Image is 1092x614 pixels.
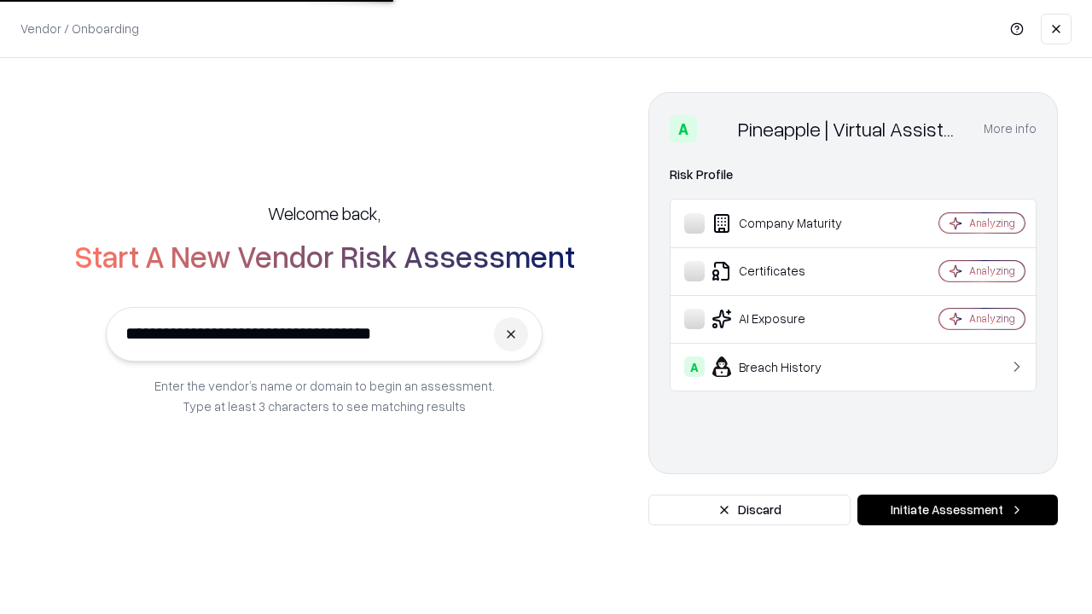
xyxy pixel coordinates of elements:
[684,309,888,329] div: AI Exposure
[20,20,139,38] p: Vendor / Onboarding
[648,495,851,525] button: Discard
[684,213,888,234] div: Company Maturity
[670,115,697,142] div: A
[670,165,1037,185] div: Risk Profile
[969,216,1015,230] div: Analyzing
[738,115,963,142] div: Pineapple | Virtual Assistant Agency
[684,356,705,377] div: A
[857,495,1058,525] button: Initiate Assessment
[74,239,575,273] h2: Start A New Vendor Risk Assessment
[984,113,1037,144] button: More info
[684,261,888,281] div: Certificates
[268,201,380,225] h5: Welcome back,
[969,264,1015,278] div: Analyzing
[154,375,495,416] p: Enter the vendor’s name or domain to begin an assessment. Type at least 3 characters to see match...
[704,115,731,142] img: Pineapple | Virtual Assistant Agency
[969,311,1015,326] div: Analyzing
[684,356,888,377] div: Breach History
